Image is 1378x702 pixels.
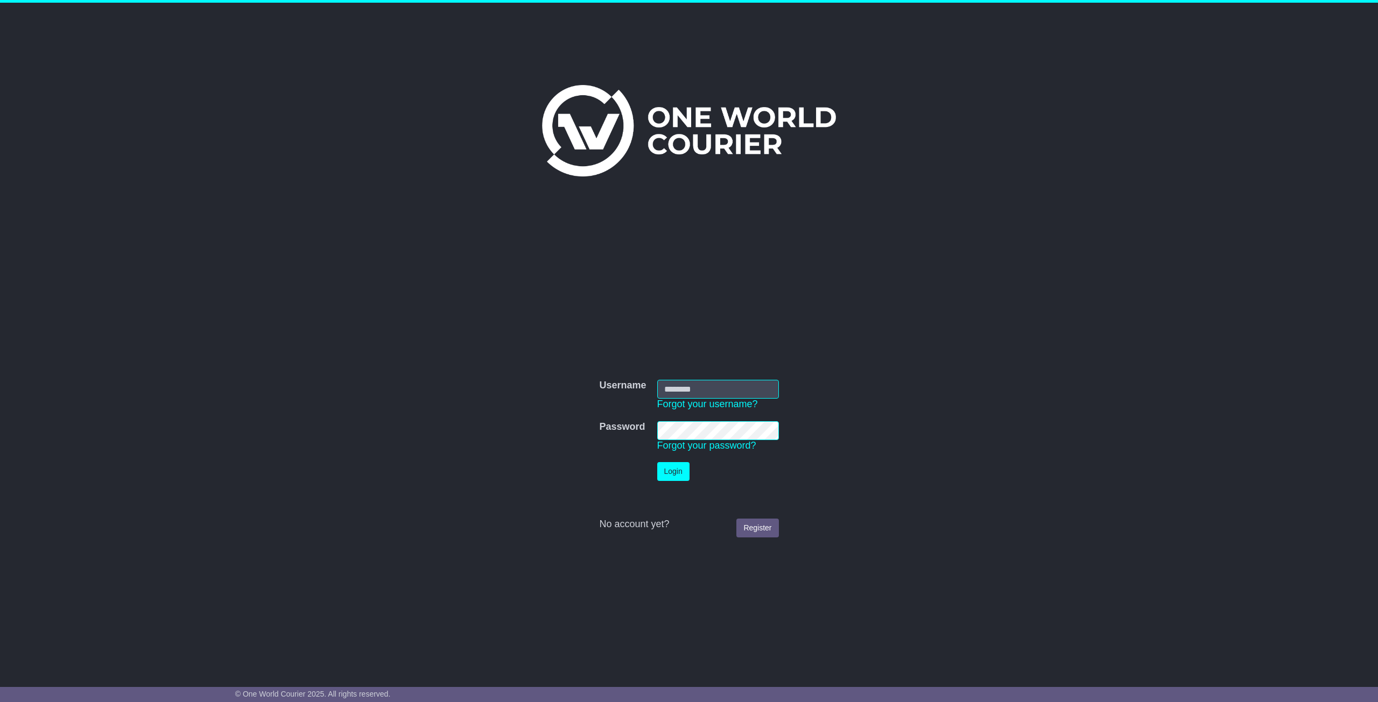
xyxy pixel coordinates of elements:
[235,690,391,698] span: © One World Courier 2025. All rights reserved.
[657,440,756,451] a: Forgot your password?
[657,462,690,481] button: Login
[736,519,778,537] a: Register
[599,519,778,530] div: No account yet?
[599,380,646,392] label: Username
[657,399,758,409] a: Forgot your username?
[599,421,645,433] label: Password
[542,85,836,176] img: One World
